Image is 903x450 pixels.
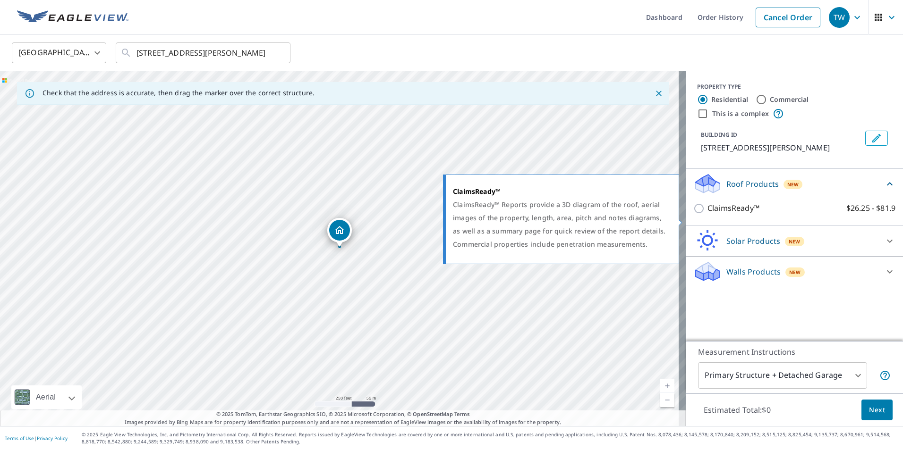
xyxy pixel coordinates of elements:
[712,109,769,118] label: This is a complex
[653,87,665,100] button: Close
[697,83,892,91] div: PROPERTY TYPE
[787,181,799,188] span: New
[756,8,820,27] a: Cancel Order
[693,260,895,283] div: Walls ProductsNew
[5,435,34,442] a: Terms of Use
[770,95,809,104] label: Commercial
[865,131,888,146] button: Edit building 1
[37,435,68,442] a: Privacy Policy
[861,400,893,421] button: Next
[711,95,748,104] label: Residential
[726,235,780,247] p: Solar Products
[879,370,891,381] span: Your report will include the primary structure and a detached garage if one exists.
[660,393,674,407] a: Current Level 17, Zoom Out
[726,178,779,190] p: Roof Products
[17,10,128,25] img: EV Logo
[696,400,778,420] p: Estimated Total: $0
[216,410,470,418] span: © 2025 TomTom, Earthstar Geographics SIO, © 2025 Microsoft Corporation, ©
[11,385,82,409] div: Aerial
[454,410,470,417] a: Terms
[698,346,891,358] p: Measurement Instructions
[869,404,885,416] span: Next
[693,173,895,195] div: Roof ProductsNew
[12,40,106,66] div: [GEOGRAPHIC_DATA]
[33,385,59,409] div: Aerial
[707,202,759,214] p: ClaimsReady™
[701,131,737,139] p: BUILDING ID
[43,89,315,97] p: Check that the address is accurate, then drag the marker over the correct structure.
[789,268,801,276] span: New
[136,40,271,66] input: Search by address or latitude-longitude
[453,198,667,251] div: ClaimsReady™ Reports provide a 3D diagram of the roof, aerial images of the property, length, are...
[789,238,801,245] span: New
[701,142,861,153] p: [STREET_ADDRESS][PERSON_NAME]
[453,187,501,196] strong: ClaimsReady™
[82,431,898,445] p: © 2025 Eagle View Technologies, Inc. and Pictometry International Corp. All Rights Reserved. Repo...
[660,379,674,393] a: Current Level 17, Zoom In
[698,362,867,389] div: Primary Structure + Detached Garage
[327,218,352,247] div: Dropped pin, building 1, Residential property, 3686 Brook Highland Dr Tuscaloosa, AL 35406
[846,202,895,214] p: $26.25 - $81.9
[5,435,68,441] p: |
[693,230,895,252] div: Solar ProductsNew
[829,7,850,28] div: TW
[726,266,781,277] p: Walls Products
[413,410,452,417] a: OpenStreetMap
